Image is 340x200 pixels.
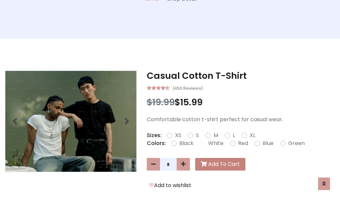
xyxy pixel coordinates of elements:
[172,84,203,92] small: (450 Reviews)
[213,131,218,139] label: M
[208,139,223,147] label: White
[175,131,181,139] label: XS
[147,116,335,124] p: Comfortable cotton t-shirt perfect for casual wear.
[147,139,166,147] p: Colors:
[147,96,175,108] span: $19.99
[147,181,193,190] button: Add to wishlist
[147,97,335,108] h3: $
[233,131,235,139] label: L
[147,71,335,81] h3: Casual Cotton T-Shirt
[179,139,194,147] label: Black
[288,139,305,147] label: Green
[238,139,248,147] label: Red
[250,131,255,139] label: XL
[147,131,162,139] p: Sizes:
[195,158,245,171] button: Add To Cart
[5,71,136,172] img: Image
[196,131,199,139] label: S
[180,96,203,108] span: 15.99
[263,139,274,147] label: Blue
